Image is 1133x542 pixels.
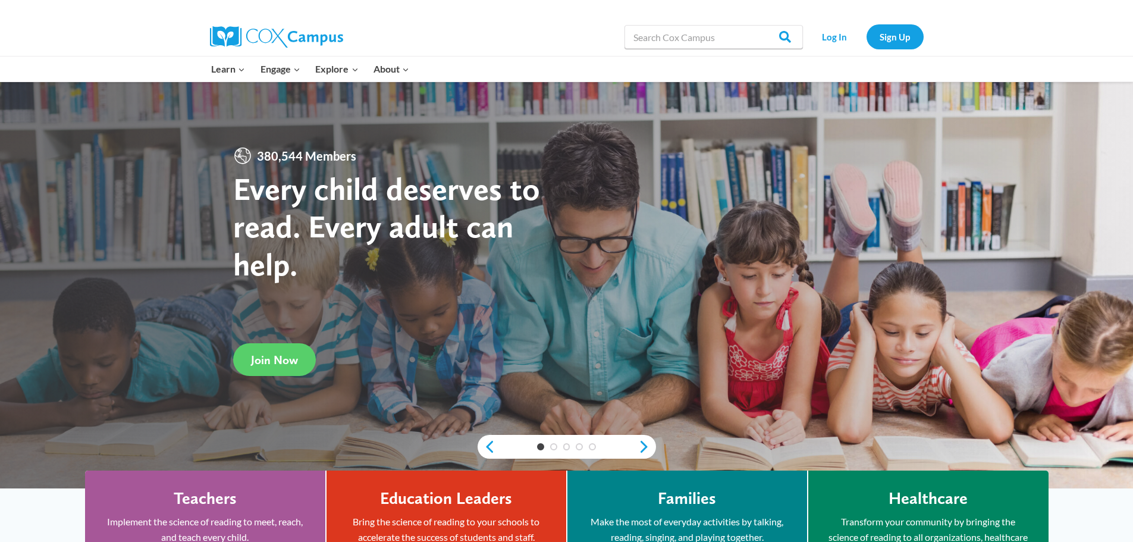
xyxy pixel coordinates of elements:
[550,443,557,450] a: 2
[589,443,596,450] a: 5
[174,488,237,509] h4: Teachers
[380,488,512,509] h4: Education Leaders
[809,24,924,49] nav: Secondary Navigation
[576,443,583,450] a: 4
[374,61,409,77] span: About
[563,443,570,450] a: 3
[210,26,343,48] img: Cox Campus
[233,170,540,283] strong: Every child deserves to read. Every adult can help.
[211,61,245,77] span: Learn
[478,440,495,454] a: previous
[315,61,358,77] span: Explore
[261,61,300,77] span: Engage
[537,443,544,450] a: 1
[233,343,316,376] a: Join Now
[204,57,417,82] nav: Primary Navigation
[809,24,861,49] a: Log In
[478,435,656,459] div: content slider buttons
[889,488,968,509] h4: Healthcare
[867,24,924,49] a: Sign Up
[624,25,803,49] input: Search Cox Campus
[252,146,361,165] span: 380,544 Members
[251,353,298,367] span: Join Now
[638,440,656,454] a: next
[658,488,716,509] h4: Families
